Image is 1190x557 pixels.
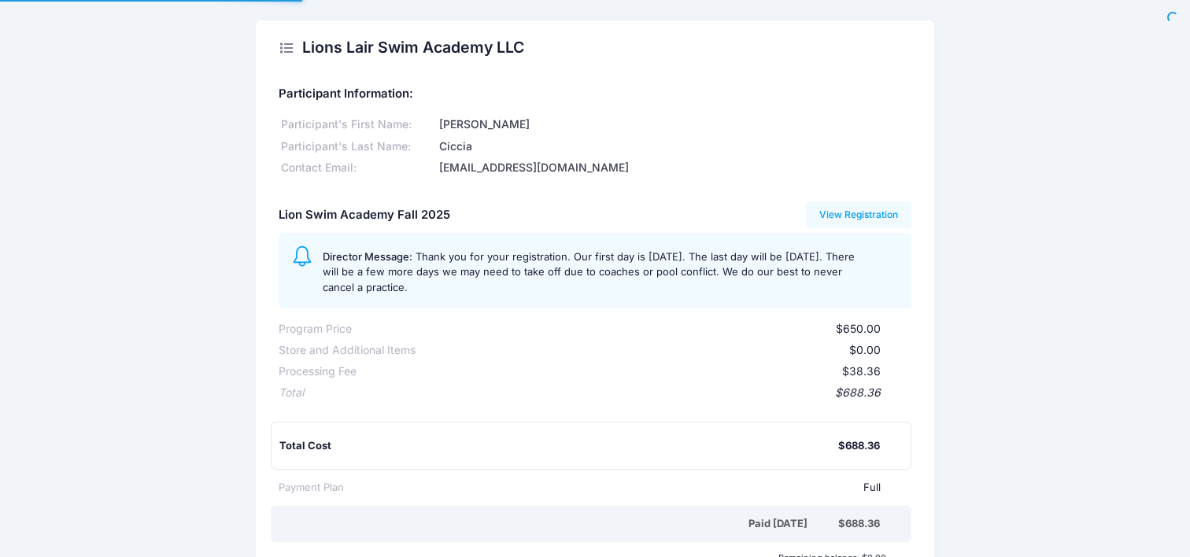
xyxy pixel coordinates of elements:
h5: Participant Information: [279,87,911,101]
div: Payment Plan [279,480,344,496]
div: Participant's First Name: [279,116,437,133]
div: $688.36 [838,516,880,532]
span: $650.00 [836,322,881,335]
div: Total Cost [279,438,838,454]
a: View Registration [806,201,912,228]
h2: Lions Lair Swim Academy LLC [302,39,524,57]
div: Full [344,480,881,496]
div: $0.00 [416,342,881,359]
div: Participant's Last Name: [279,138,437,155]
div: Total [279,385,304,401]
div: Ciccia [437,138,911,155]
div: $38.36 [357,363,881,380]
div: Processing Fee [279,363,357,380]
div: $688.36 [304,385,881,401]
div: $688.36 [838,438,880,454]
span: Thank you for your registration. Our first day is [DATE]. The last day will be [DATE]. There will... [323,250,855,293]
div: [PERSON_NAME] [437,116,911,133]
div: Store and Additional Items [279,342,416,359]
div: Paid [DATE] [282,516,838,532]
span: Director Message: [323,250,412,263]
div: Program Price [279,321,352,338]
div: [EMAIL_ADDRESS][DOMAIN_NAME] [437,160,911,176]
div: Contact Email: [279,160,437,176]
h5: Lion Swim Academy Fall 2025 [279,208,450,223]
